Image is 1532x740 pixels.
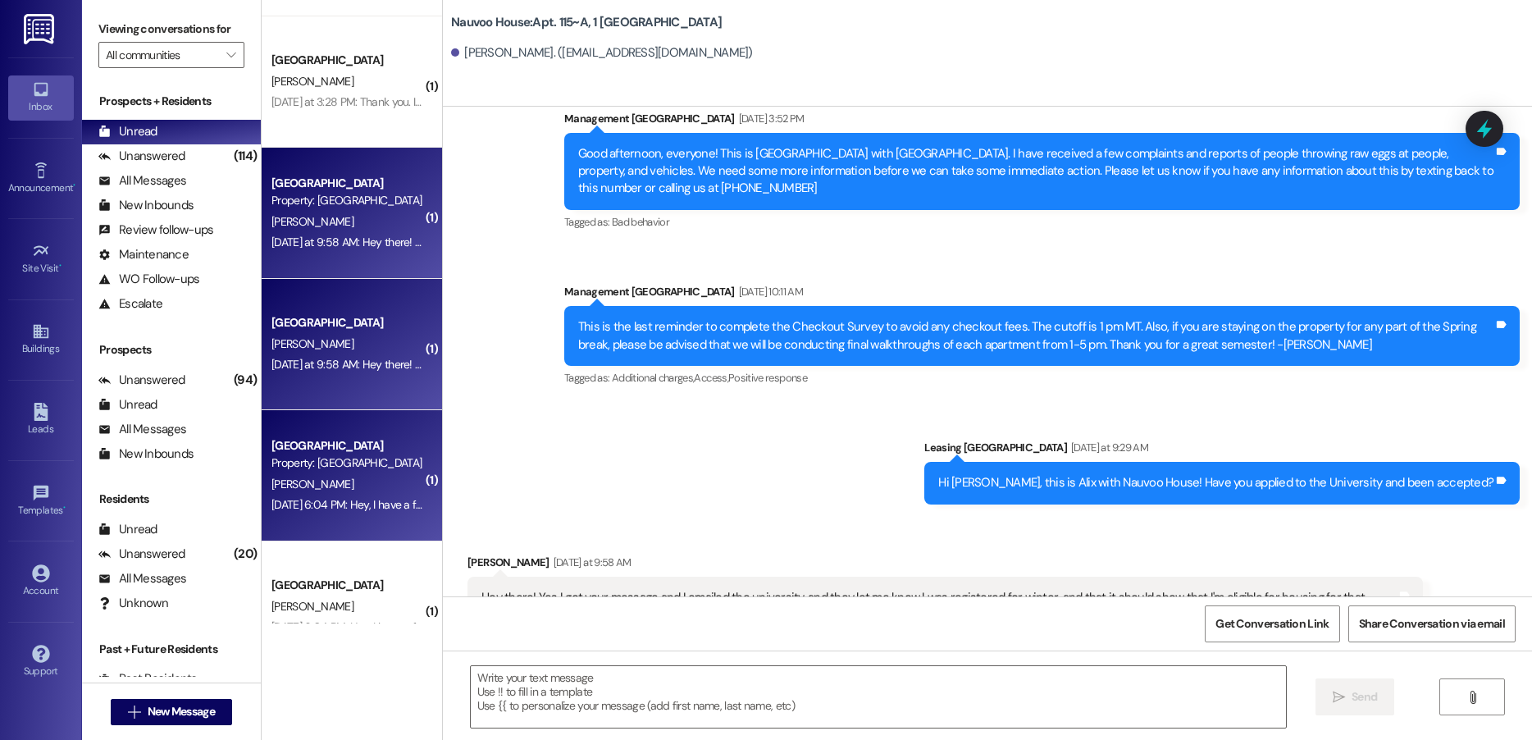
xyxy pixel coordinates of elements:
[82,341,261,359] div: Prospects
[924,439,1520,462] div: Leasing [GEOGRAPHIC_DATA]
[1315,678,1395,715] button: Send
[98,445,194,463] div: New Inbounds
[271,235,1217,249] div: [DATE] at 9:58 AM: Hey there! Yes I got your message and I emailed the university, and they let m...
[271,175,423,192] div: [GEOGRAPHIC_DATA]
[271,314,423,331] div: [GEOGRAPHIC_DATA]
[578,145,1493,198] div: Good afternoon, everyone! This is [GEOGRAPHIC_DATA] with [GEOGRAPHIC_DATA]. I have received a few...
[98,295,162,313] div: Escalate
[271,94,1170,109] div: [DATE] at 3:28 PM: Thank you. I just contacted them and they require an email directly from [PERS...
[8,560,74,604] a: Account
[98,246,189,263] div: Maintenance
[938,474,1493,491] div: Hi [PERSON_NAME], this is Alix with Nauvoo House! Have you applied to the University and been acc...
[230,541,261,567] div: (20)
[8,479,74,523] a: Templates •
[98,123,157,140] div: Unread
[564,366,1520,390] div: Tagged as:
[549,554,631,571] div: [DATE] at 9:58 AM
[98,595,168,612] div: Unknown
[612,371,695,385] span: Additional charges ,
[271,477,353,491] span: [PERSON_NAME]
[98,570,186,587] div: All Messages
[24,14,57,44] img: ResiDesk Logo
[1215,615,1329,633] span: Get Conversation Link
[82,93,261,110] div: Prospects + Residents
[98,546,185,563] div: Unanswered
[230,144,261,169] div: (114)
[8,640,74,684] a: Support
[98,521,157,538] div: Unread
[98,222,213,239] div: Review follow-ups
[111,699,232,725] button: New Message
[59,260,62,272] span: •
[1333,691,1345,704] i: 
[98,396,157,413] div: Unread
[271,619,1075,634] div: [DATE] 6:04 PM: Hey, I have a friend who might be moving up to [US_STATE] for school, do you guys...
[564,110,1520,133] div: Management [GEOGRAPHIC_DATA]
[728,371,807,385] span: Positive response
[564,210,1520,234] div: Tagged as:
[8,75,74,120] a: Inbox
[271,437,423,455] div: [GEOGRAPHIC_DATA]
[128,706,140,719] i: 
[467,554,1423,577] div: [PERSON_NAME]
[564,283,1520,306] div: Management [GEOGRAPHIC_DATA]
[63,502,66,514] span: •
[735,110,805,127] div: [DATE] 3:52 PM
[148,703,215,720] span: New Message
[271,336,353,351] span: [PERSON_NAME]
[694,371,727,385] span: Access ,
[8,317,74,362] a: Buildings
[451,44,753,62] div: [PERSON_NAME]. ([EMAIL_ADDRESS][DOMAIN_NAME])
[8,237,74,281] a: Site Visit •
[106,42,218,68] input: All communities
[1205,605,1339,642] button: Get Conversation Link
[735,283,803,300] div: [DATE] 10:11 AM
[271,599,353,614] span: [PERSON_NAME]
[82,491,261,508] div: Residents
[98,670,198,687] div: Past Residents
[98,16,244,42] label: Viewing conversations for
[1359,615,1505,633] span: Share Conversation via email
[8,398,74,442] a: Leads
[98,271,199,288] div: WO Follow-ups
[481,589,1397,624] div: Hey there! Yes I got your message and I emailed the university, and they let me know I was regist...
[271,214,353,229] span: [PERSON_NAME]
[230,368,261,393] div: (94)
[1352,688,1377,706] span: Send
[271,74,353,89] span: [PERSON_NAME]
[451,14,722,31] b: Nauvoo House: Apt. 115~A, 1 [GEOGRAPHIC_DATA]
[98,148,185,165] div: Unanswered
[98,197,194,214] div: New Inbounds
[271,497,1075,512] div: [DATE] 6:04 PM: Hey, I have a friend who might be moving up to [US_STATE] for school, do you guys...
[271,192,423,209] div: Property: [GEOGRAPHIC_DATA]
[1067,439,1148,456] div: [DATE] at 9:29 AM
[226,48,235,62] i: 
[98,172,186,190] div: All Messages
[578,318,1493,354] div: This is the last reminder to complete the Checkout Survey to avoid any checkout fees. The cutoff ...
[98,372,185,389] div: Unanswered
[82,641,261,658] div: Past + Future Residents
[271,52,423,69] div: [GEOGRAPHIC_DATA]
[1348,605,1516,642] button: Share Conversation via email
[271,455,423,472] div: Property: [GEOGRAPHIC_DATA]
[271,357,1217,372] div: [DATE] at 9:58 AM: Hey there! Yes I got your message and I emailed the university, and they let m...
[98,421,186,438] div: All Messages
[73,180,75,191] span: •
[612,215,669,229] span: Bad behavior
[1466,691,1479,704] i: 
[271,577,423,594] div: [GEOGRAPHIC_DATA]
